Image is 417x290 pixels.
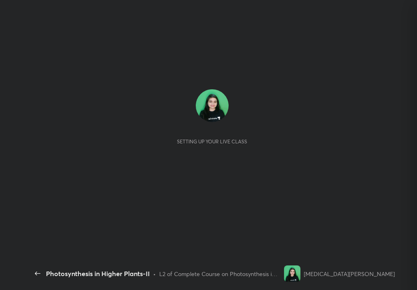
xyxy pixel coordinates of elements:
[284,265,300,282] img: 9a7fcd7d765c4f259b8b688c0b597ba8.jpg
[153,270,156,278] div: •
[159,270,281,278] div: L2 of Complete Course on Photosynthesis in Higher Plants
[196,89,229,122] img: 9a7fcd7d765c4f259b8b688c0b597ba8.jpg
[46,269,150,279] div: Photosynthesis in Higher Plants-II
[177,138,247,145] div: Setting up your live class
[304,270,395,278] div: [MEDICAL_DATA][PERSON_NAME]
